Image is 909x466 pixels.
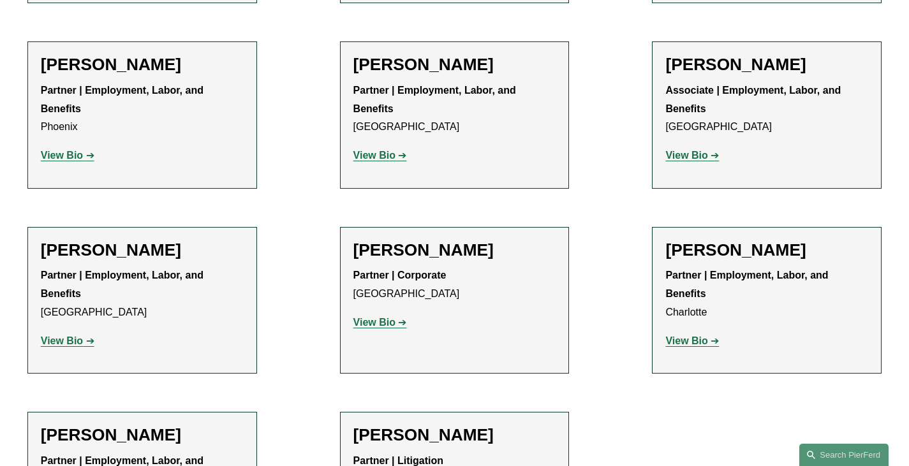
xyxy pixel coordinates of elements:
strong: Partner | Employment, Labor, and Benefits [665,270,831,299]
a: View Bio [665,335,719,346]
p: Charlotte [665,266,868,321]
h2: [PERSON_NAME] [353,55,556,75]
a: View Bio [665,150,719,161]
strong: View Bio [41,335,83,346]
h2: [PERSON_NAME] [665,55,868,75]
h2: [PERSON_NAME] [353,240,556,261]
p: [GEOGRAPHIC_DATA] [41,266,244,321]
strong: Partner | Employment, Labor, and Benefits [41,85,207,114]
strong: View Bio [353,317,395,328]
a: View Bio [41,150,94,161]
p: Phoenix [41,82,244,136]
h2: [PERSON_NAME] [41,425,244,446]
strong: View Bio [665,150,707,161]
p: [GEOGRAPHIC_DATA] [665,82,868,136]
a: View Bio [41,335,94,346]
strong: Partner | Litigation [353,455,443,466]
h2: [PERSON_NAME] [41,55,244,75]
h2: [PERSON_NAME] [665,240,868,261]
a: Search this site [799,444,889,466]
p: [GEOGRAPHIC_DATA] [353,266,556,303]
strong: View Bio [665,335,707,346]
strong: Partner | Employment, Labor, and Benefits [41,270,207,299]
strong: Associate | Employment, Labor, and Benefits [665,85,843,114]
strong: Partner | Corporate [353,270,447,280]
a: View Bio [353,317,407,328]
strong: Partner | Employment, Labor, and Benefits [353,85,519,114]
strong: View Bio [353,150,395,161]
p: [GEOGRAPHIC_DATA] [353,82,556,136]
strong: View Bio [41,150,83,161]
h2: [PERSON_NAME] [41,240,244,261]
a: View Bio [353,150,407,161]
h2: [PERSON_NAME] [353,425,556,446]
